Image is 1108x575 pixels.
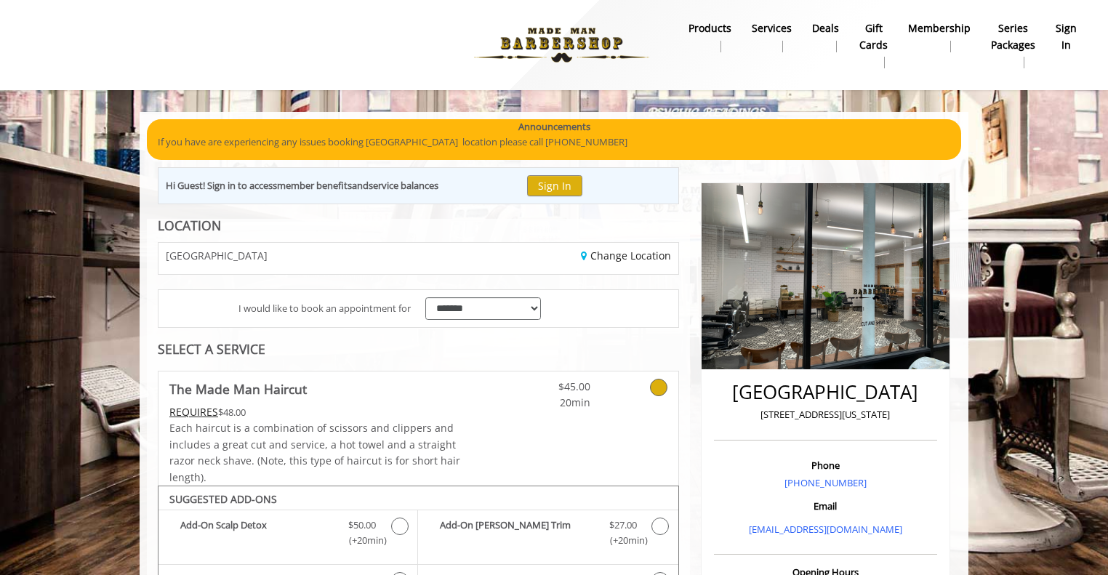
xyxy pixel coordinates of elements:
a: MembershipMembership [898,18,981,56]
a: Series packagesSeries packages [981,18,1045,72]
a: ServicesServices [742,18,802,56]
b: gift cards [859,20,888,53]
label: Add-On Beard Trim [425,518,670,552]
span: Each haircut is a combination of scissors and clippers and includes a great cut and service, a ho... [169,421,460,483]
a: Gift cardsgift cards [849,18,898,72]
a: sign insign in [1045,18,1087,56]
b: products [689,20,731,36]
img: Made Man Barbershop logo [462,5,662,85]
b: Add-On [PERSON_NAME] Trim [440,518,594,548]
a: Change Location [581,249,671,262]
b: Membership [908,20,971,36]
p: If you have are experiencing any issues booking [GEOGRAPHIC_DATA] location please call [PHONE_NUM... [158,134,950,150]
b: service balances [369,179,438,192]
span: I would like to book an appointment for [238,301,411,316]
a: [PHONE_NUMBER] [784,476,867,489]
p: [STREET_ADDRESS][US_STATE] [718,407,934,422]
b: Announcements [518,119,590,134]
span: $45.00 [505,379,590,395]
span: 20min [505,395,590,411]
b: LOCATION [158,217,221,234]
a: [EMAIL_ADDRESS][DOMAIN_NAME] [749,523,902,536]
button: Sign In [527,175,582,196]
b: sign in [1056,20,1077,53]
span: (+20min ) [341,533,384,548]
span: [GEOGRAPHIC_DATA] [166,250,268,261]
span: $50.00 [348,518,376,533]
h3: Phone [718,460,934,470]
h2: [GEOGRAPHIC_DATA] [718,382,934,403]
a: Productsproducts [678,18,742,56]
span: (+20min ) [601,533,644,548]
a: DealsDeals [802,18,849,56]
b: The Made Man Haircut [169,379,307,399]
label: Add-On Scalp Detox [166,518,410,552]
span: This service needs some Advance to be paid before we block your appointment [169,405,218,419]
b: member benefits [277,179,352,192]
b: Deals [812,20,839,36]
div: $48.00 [169,404,462,420]
b: Add-On Scalp Detox [180,518,334,548]
h3: Email [718,501,934,511]
b: SUGGESTED ADD-ONS [169,492,277,506]
span: $27.00 [609,518,637,533]
b: Series packages [991,20,1035,53]
b: Services [752,20,792,36]
div: Hi Guest! Sign in to access and [166,178,438,193]
div: SELECT A SERVICE [158,342,679,356]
